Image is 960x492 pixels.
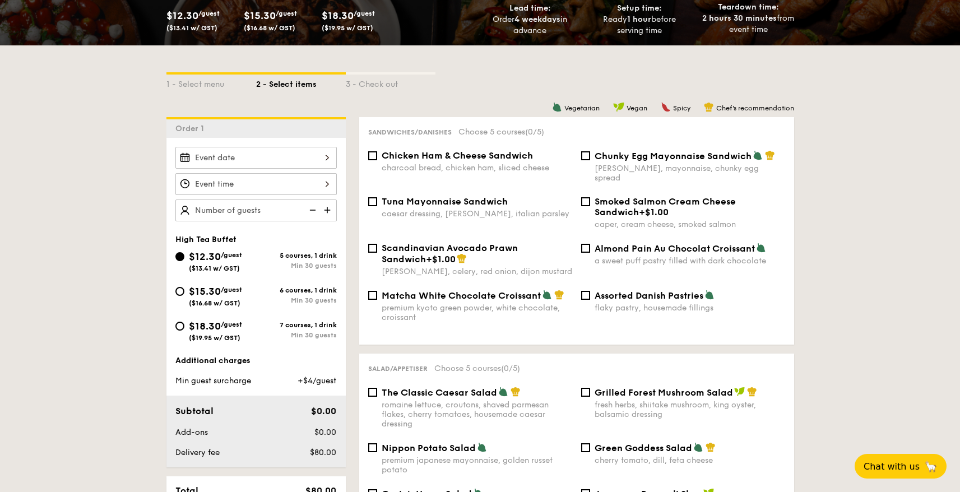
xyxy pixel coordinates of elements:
[595,220,785,229] div: caper, cream cheese, smoked salmon
[322,24,373,32] span: ($19.95 w/ GST)
[734,387,745,397] img: icon-vegan.f8ff3823.svg
[354,10,375,17] span: /guest
[480,14,581,36] div: Order in advance
[564,104,600,112] span: Vegetarian
[368,365,428,373] span: Salad/Appetiser
[382,150,533,161] span: Chicken Ham & Cheese Sandwich
[552,102,562,112] img: icon-vegetarian.fe4039eb.svg
[706,442,716,452] img: icon-chef-hat.a58ddaea.svg
[581,197,590,206] input: Smoked Salmon Cream Cheese Sandwich+$1.00caper, cream cheese, smoked salmon
[175,376,251,386] span: Min guest surcharge
[704,290,715,300] img: icon-vegetarian.fe4039eb.svg
[511,387,521,397] img: icon-chef-hat.a58ddaea.svg
[753,150,763,160] img: icon-vegetarian.fe4039eb.svg
[368,291,377,300] input: Matcha White Chocolate Croissantpremium kyoto green powder, white chocolate, croissant
[617,3,662,13] span: Setup time:
[426,254,456,264] span: +$1.00
[595,456,785,465] div: cherry tomato, dill, feta cheese
[595,400,785,419] div: fresh herbs, shiitake mushroom, king oyster, balsamic dressing
[221,251,242,259] span: /guest
[554,290,564,300] img: icon-chef-hat.a58ddaea.svg
[525,127,544,137] span: (0/5)
[477,442,487,452] img: icon-vegetarian.fe4039eb.svg
[175,428,208,437] span: Add-ons
[704,102,714,112] img: icon-chef-hat.a58ddaea.svg
[756,243,766,253] img: icon-vegetarian.fe4039eb.svg
[613,102,624,112] img: icon-vegan.f8ff3823.svg
[198,10,220,17] span: /guest
[175,235,236,244] span: High Tea Buffet
[595,243,755,254] span: Almond Pain Au Chocolat Croissant
[702,13,777,23] strong: 2 hours 30 minutes
[457,253,467,263] img: icon-chef-hat.a58ddaea.svg
[595,303,785,313] div: flaky pastry, housemade fillings
[595,443,692,453] span: Green Goddess Salad
[175,124,208,133] span: Order 1
[189,285,221,298] span: $15.30
[175,199,337,221] input: Number of guests
[189,320,221,332] span: $18.30
[627,15,651,24] strong: 1 hour
[501,364,520,373] span: (0/5)
[595,290,703,301] span: Assorted Danish Pastries
[322,10,354,22] span: $18.30
[166,75,256,90] div: 1 - Select menu
[498,387,508,397] img: icon-vegetarian.fe4039eb.svg
[368,128,452,136] span: Sandwiches/Danishes
[256,321,337,329] div: 7 courses, 1 drink
[166,24,217,32] span: ($13.41 w/ GST)
[765,150,775,160] img: icon-chef-hat.a58ddaea.svg
[175,406,214,416] span: Subtotal
[382,303,572,322] div: premium kyoto green powder, white chocolate, croissant
[346,75,435,90] div: 3 - Check out
[382,196,508,207] span: Tuna Mayonnaise Sandwich
[382,209,572,219] div: caesar dressing, [PERSON_NAME], italian parsley
[256,252,337,259] div: 5 courses, 1 drink
[639,207,669,217] span: +$1.00
[221,321,242,328] span: /guest
[514,15,560,24] strong: 4 weekdays
[166,10,198,22] span: $12.30
[747,387,757,397] img: icon-chef-hat.a58ddaea.svg
[595,256,785,266] div: a sweet puff pastry filled with dark chocolate
[924,460,938,473] span: 🦙
[382,443,476,453] span: Nippon Potato Salad
[581,244,590,253] input: Almond Pain Au Chocolat Croissanta sweet puff pastry filled with dark chocolate
[382,387,497,398] span: The Classic Caesar Salad
[189,334,240,342] span: ($19.95 w/ GST)
[256,262,337,270] div: Min 30 guests
[595,387,733,398] span: Grilled Forest Mushroom Salad
[175,355,337,366] div: Additional charges
[595,196,736,217] span: Smoked Salmon Cream Cheese Sandwich
[382,163,572,173] div: charcoal bread, chicken ham, sliced cheese
[542,290,552,300] img: icon-vegetarian.fe4039eb.svg
[256,331,337,339] div: Min 30 guests
[661,102,671,112] img: icon-spicy.37a8142b.svg
[382,267,572,276] div: [PERSON_NAME], celery, red onion, dijon mustard
[244,10,276,22] span: $15.30
[175,287,184,296] input: $15.30/guest($16.68 w/ GST)6 courses, 1 drinkMin 30 guests
[855,454,947,479] button: Chat with us🦙
[864,461,920,472] span: Chat with us
[595,164,785,183] div: [PERSON_NAME], mayonnaise, chunky egg spread
[175,147,337,169] input: Event date
[581,388,590,397] input: Grilled Forest Mushroom Saladfresh herbs, shiitake mushroom, king oyster, balsamic dressing
[382,400,572,429] div: romaine lettuce, croutons, shaved parmesan flakes, cherry tomatoes, housemade caesar dressing
[589,14,689,36] div: Ready before serving time
[368,388,377,397] input: The Classic Caesar Saladromaine lettuce, croutons, shaved parmesan flakes, cherry tomatoes, house...
[368,443,377,452] input: Nippon Potato Saladpremium japanese mayonnaise, golden russet potato
[189,250,221,263] span: $12.30
[244,24,295,32] span: ($16.68 w/ GST)
[368,151,377,160] input: Chicken Ham & Cheese Sandwichcharcoal bread, chicken ham, sliced cheese
[189,264,240,272] span: ($13.41 w/ GST)
[320,199,337,221] img: icon-add.58712e84.svg
[256,286,337,294] div: 6 courses, 1 drink
[627,104,647,112] span: Vegan
[698,13,799,35] div: from event time
[382,243,518,264] span: Scandinavian Avocado Prawn Sandwich
[458,127,544,137] span: Choose 5 courses
[256,296,337,304] div: Min 30 guests
[595,151,752,161] span: Chunky Egg Mayonnaise Sandwich
[716,104,794,112] span: Chef's recommendation
[434,364,520,373] span: Choose 5 courses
